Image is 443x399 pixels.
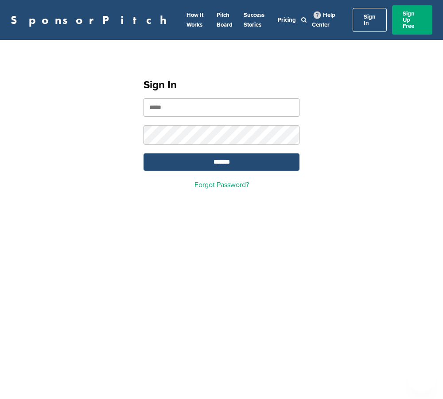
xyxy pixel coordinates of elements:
a: Pitch Board [217,12,233,28]
a: Success Stories [244,12,264,28]
a: Sign In [353,8,387,32]
a: Pricing [278,16,296,23]
a: Help Center [312,10,335,30]
a: How It Works [187,12,203,28]
a: Sign Up Free [392,5,432,35]
a: SponsorPitch [11,14,172,26]
a: Forgot Password? [194,180,249,189]
h1: Sign In [144,77,299,93]
iframe: Button to launch messaging window [408,364,436,392]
